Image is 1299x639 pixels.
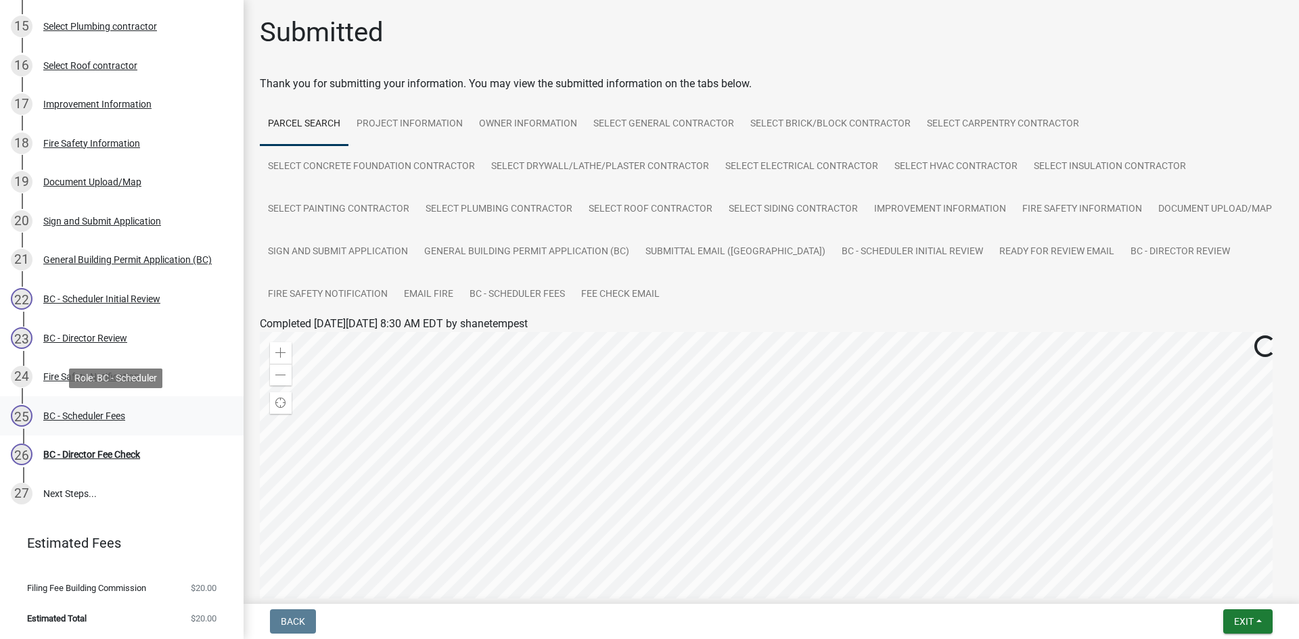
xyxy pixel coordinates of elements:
[270,609,316,634] button: Back
[27,614,87,623] span: Estimated Total
[270,364,292,385] div: Zoom out
[11,16,32,37] div: 15
[11,133,32,154] div: 18
[69,369,162,388] div: Role: BC - Scheduler
[11,288,32,310] div: 22
[1014,188,1150,231] a: Fire Safety Information
[396,273,461,316] a: Email Fire
[1234,616,1254,627] span: Exit
[43,22,157,31] div: Select Plumbing contractor
[270,392,292,414] div: Find my location
[260,231,416,274] a: Sign and Submit Application
[43,255,212,264] div: General Building Permit Application (BC)
[461,273,573,316] a: BC - Scheduler Fees
[1150,188,1280,231] a: Document Upload/Map
[260,188,417,231] a: Select Painting contractor
[281,616,305,627] span: Back
[866,188,1014,231] a: Improvement Information
[43,372,139,381] div: Fire Safety Notification
[260,76,1283,92] div: Thank you for submitting your information. You may view the submitted information on the tabs below.
[43,216,161,226] div: Sign and Submit Application
[11,55,32,76] div: 16
[348,103,471,146] a: Project Information
[11,483,32,504] div: 27
[11,366,32,387] div: 24
[483,145,717,189] a: Select Drywall/Lathe/Plaster contractor
[991,231,1122,274] a: Ready for Review Email
[417,188,580,231] a: Select Plumbing contractor
[919,103,1087,146] a: Select Carpentry contractor
[717,145,886,189] a: Select Electrical contractor
[43,411,125,421] div: BC - Scheduler Fees
[573,273,668,316] a: Fee Check Email
[471,103,585,146] a: Owner Information
[260,145,483,189] a: Select Concrete Foundation contractor
[11,405,32,427] div: 25
[1026,145,1194,189] a: Select Insulation contractor
[11,171,32,193] div: 19
[637,231,834,274] a: Submittal Email ([GEOGRAPHIC_DATA])
[260,16,384,49] h1: Submitted
[43,333,127,343] div: BC - Director Review
[416,231,637,274] a: General Building Permit Application (BC)
[11,529,222,557] a: Estimated Fees
[11,93,32,115] div: 17
[270,342,292,364] div: Zoom in
[191,614,216,623] span: $20.00
[43,61,137,70] div: Select Roof contractor
[742,103,919,146] a: Select Brick/Block Contractor
[11,210,32,232] div: 20
[11,327,32,349] div: 23
[11,249,32,270] div: 21
[43,294,160,304] div: BC - Scheduler Initial Review
[1223,609,1273,634] button: Exit
[580,188,721,231] a: Select Roof contractor
[585,103,742,146] a: Select General Contractor
[721,188,866,231] a: Select Siding contractor
[834,231,991,274] a: BC - Scheduler Initial Review
[886,145,1026,189] a: Select HVAC Contractor
[27,584,146,592] span: Filing Fee Building Commission
[260,103,348,146] a: Parcel search
[1122,231,1238,274] a: BC - Director Review
[191,584,216,592] span: $20.00
[43,99,152,109] div: Improvement Information
[260,317,528,330] span: Completed [DATE][DATE] 8:30 AM EDT by shanetempest
[11,444,32,465] div: 26
[43,139,140,148] div: Fire Safety Information
[43,177,141,187] div: Document Upload/Map
[260,273,396,316] a: Fire Safety Notification
[43,450,140,459] div: BC - Director Fee Check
